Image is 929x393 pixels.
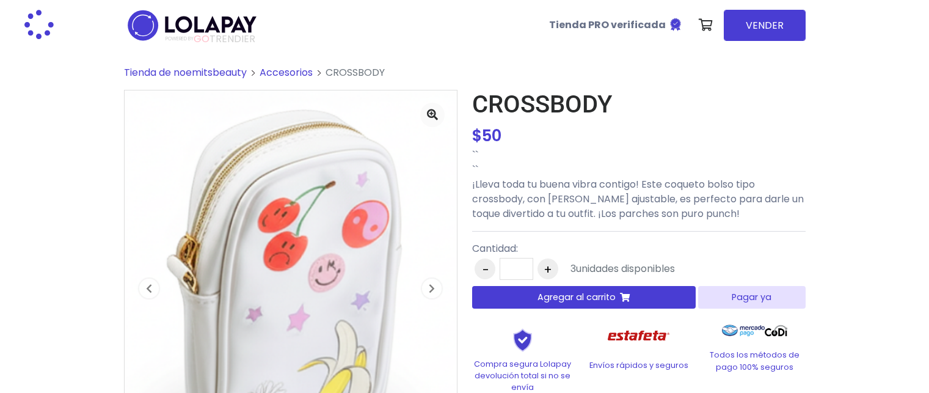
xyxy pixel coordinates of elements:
button: - [475,259,495,279]
span: 50 [482,125,501,147]
img: Estafeta Logo [598,318,679,353]
span: CROSSBODY [326,65,385,79]
span: GO [194,32,209,46]
p: Todos los métodos de pago 100% seguros [704,349,806,372]
a: Accesorios [260,65,313,79]
img: logo [124,6,260,45]
span: POWERED BY [166,35,194,42]
span: 3 [570,262,576,276]
a: VENDER [724,10,806,41]
img: Tienda verificada [668,17,683,32]
button: + [537,259,558,279]
p: `` `` ¡Lleva toda tu buena vibra contigo! Este coqueto bolso tipo crossbody, con [PERSON_NAME] aj... [472,148,806,221]
img: Mercado Pago Logo [722,318,765,343]
div: $ [472,124,806,148]
button: Agregar al carrito [472,286,696,309]
span: Agregar al carrito [537,291,616,304]
a: Tienda de noemitsbeauty [124,65,247,79]
b: Tienda PRO verificada [549,18,666,32]
img: Shield [492,328,553,351]
div: unidades disponibles [570,262,675,276]
img: Codi Logo [765,318,787,343]
p: Cantidad: [472,241,675,256]
button: Pagar ya [698,286,805,309]
p: Envíos rápidos y seguros [588,359,690,371]
nav: breadcrumb [124,65,806,90]
span: TRENDIER [166,34,255,45]
h1: CROSSBODY [472,90,806,119]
